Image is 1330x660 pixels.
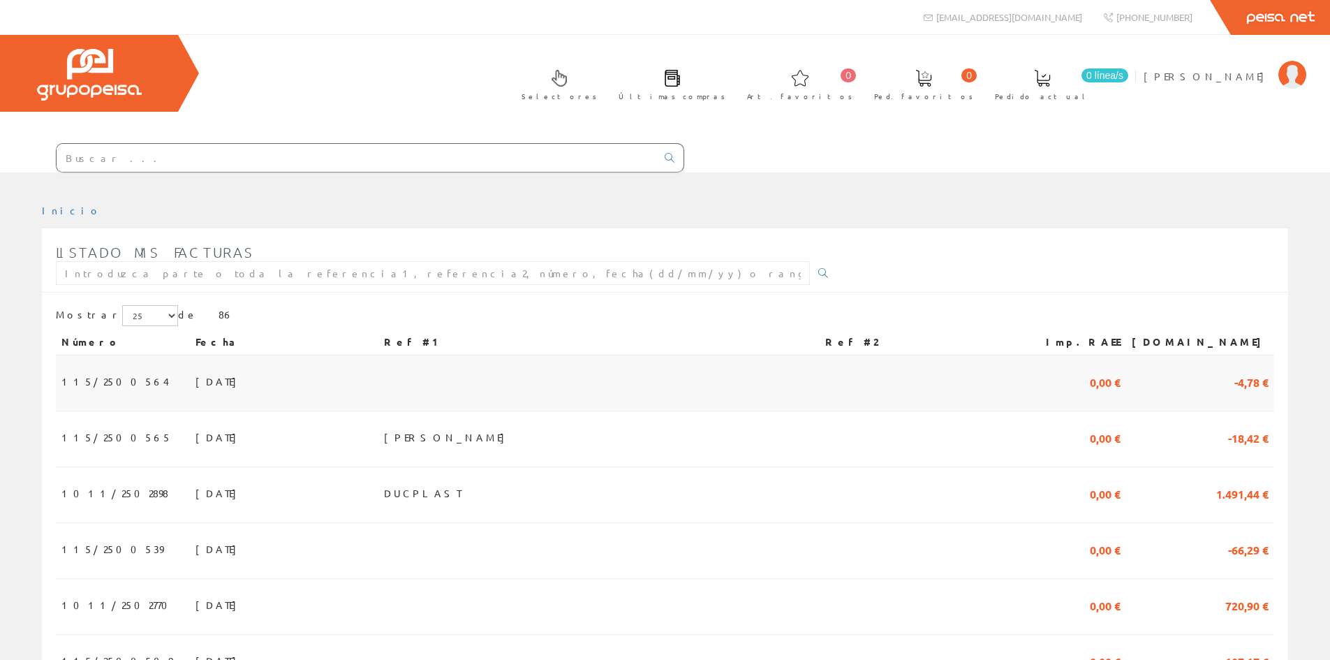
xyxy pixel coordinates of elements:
span: [PERSON_NAME] [1144,69,1271,83]
span: 115/2500564 [61,369,169,393]
span: 1011/2502898 [61,481,168,505]
span: [DATE] [195,369,244,393]
span: Ped. favoritos [874,89,973,103]
span: Pedido actual [995,89,1090,103]
th: Ref #2 [820,330,1021,355]
th: [DOMAIN_NAME] [1126,330,1274,355]
span: [DATE] [195,481,244,505]
div: de 86 [56,305,1274,330]
span: [DATE] [195,537,244,561]
span: -4,78 € [1234,369,1269,393]
span: 0,00 € [1090,481,1121,505]
span: 0 línea/s [1081,68,1128,82]
label: Mostrar [56,305,178,326]
span: Art. favoritos [747,89,852,103]
span: [DATE] [195,593,244,617]
span: Selectores [522,89,597,103]
th: Ref #1 [378,330,820,355]
th: Imp.RAEE [1021,330,1126,355]
span: 1.491,44 € [1216,481,1269,505]
span: [DATE] [195,425,244,449]
th: Número [56,330,190,355]
span: 1011/2502770 [61,593,176,617]
span: 0,00 € [1090,425,1121,449]
span: -66,29 € [1228,537,1269,561]
a: Inicio [42,204,101,217]
a: Últimas compras [605,58,732,109]
th: Fecha [190,330,378,355]
span: Listado mis facturas [56,244,254,261]
input: Buscar ... [57,144,656,172]
span: 0 [961,68,977,82]
span: 0,00 € [1090,369,1121,393]
img: Grupo Peisa [37,49,142,101]
a: Selectores [508,58,604,109]
span: 0 [841,68,856,82]
span: 115/2500565 [61,425,172,449]
span: 0,00 € [1090,593,1121,617]
span: 0,00 € [1090,537,1121,561]
select: Mostrar [122,305,178,326]
span: DUCPLAST [384,481,461,505]
span: 115/2500539 [61,537,163,561]
span: [PHONE_NUMBER] [1116,11,1192,23]
input: Introduzca parte o toda la referencia1, referencia2, número, fecha(dd/mm/yy) o rango de fechas(dd... [56,261,810,285]
span: [EMAIL_ADDRESS][DOMAIN_NAME] [936,11,1082,23]
a: [PERSON_NAME] [1144,58,1306,71]
span: [PERSON_NAME] [384,425,512,449]
span: Últimas compras [619,89,725,103]
span: -18,42 € [1228,425,1269,449]
span: 720,90 € [1225,593,1269,617]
